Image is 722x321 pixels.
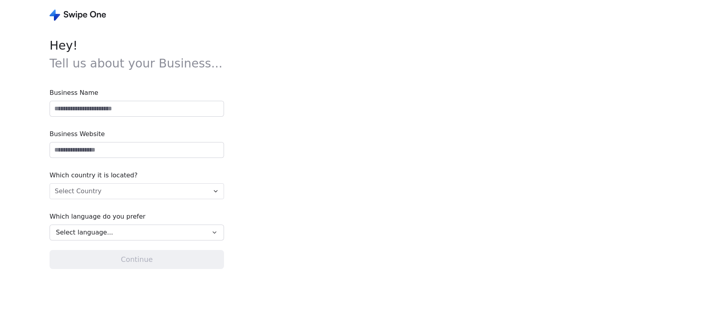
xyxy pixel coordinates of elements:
[50,88,224,98] span: Business Name
[50,56,222,70] span: Tell us about your Business...
[50,129,224,139] span: Business Website
[55,186,102,196] span: Select Country
[50,212,224,221] span: Which language do you prefer
[50,37,224,72] span: Hey !
[56,228,113,237] span: Select language...
[50,171,224,180] span: Which country it is located?
[50,250,224,269] button: Continue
